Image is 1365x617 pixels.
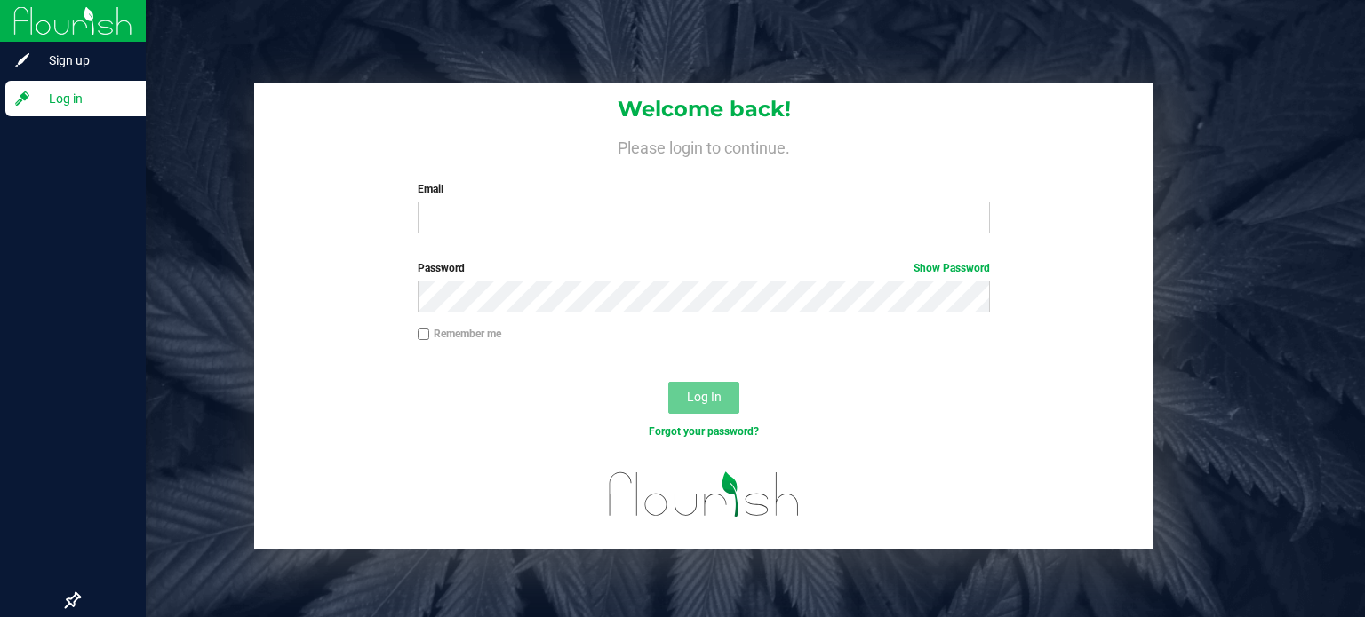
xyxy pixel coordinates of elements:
[418,262,465,274] span: Password
[31,88,138,109] span: Log in
[687,390,722,404] span: Log In
[418,328,430,341] input: Remember me
[668,382,739,414] button: Log In
[254,98,1153,121] h1: Welcome back!
[592,458,817,530] img: flourish_logo.svg
[13,90,31,107] inline-svg: Log in
[914,262,990,274] a: Show Password
[418,326,501,342] label: Remember me
[31,50,138,71] span: Sign up
[418,181,991,197] label: Email
[254,135,1153,156] h4: Please login to continue.
[649,425,759,438] a: Forgot your password?
[13,51,31,69] inline-svg: Sign up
